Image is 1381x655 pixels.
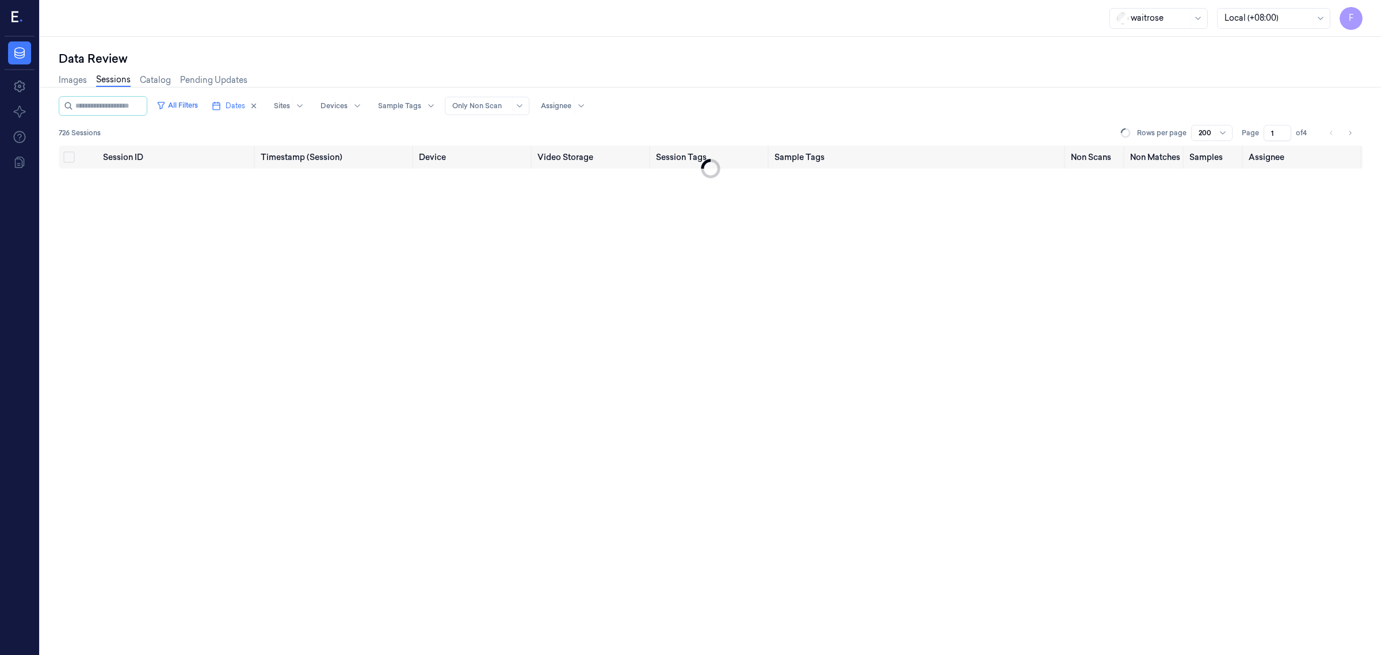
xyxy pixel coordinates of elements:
[98,146,257,169] th: Session ID
[59,51,1363,67] div: Data Review
[1323,125,1358,141] nav: pagination
[1340,7,1363,30] button: F
[1066,146,1126,169] th: Non Scans
[1342,125,1358,141] button: Go to next page
[226,101,245,111] span: Dates
[96,74,131,87] a: Sessions
[180,74,247,86] a: Pending Updates
[207,97,262,115] button: Dates
[1185,146,1244,169] th: Samples
[533,146,651,169] th: Video Storage
[770,146,1066,169] th: Sample Tags
[1242,128,1259,138] span: Page
[63,151,75,163] button: Select all
[1137,128,1187,138] p: Rows per page
[152,96,203,115] button: All Filters
[1244,146,1363,169] th: Assignee
[1296,128,1314,138] span: of 4
[59,74,87,86] a: Images
[140,74,171,86] a: Catalog
[414,146,533,169] th: Device
[651,146,770,169] th: Session Tags
[256,146,414,169] th: Timestamp (Session)
[1126,146,1185,169] th: Non Matches
[59,128,101,138] span: 726 Sessions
